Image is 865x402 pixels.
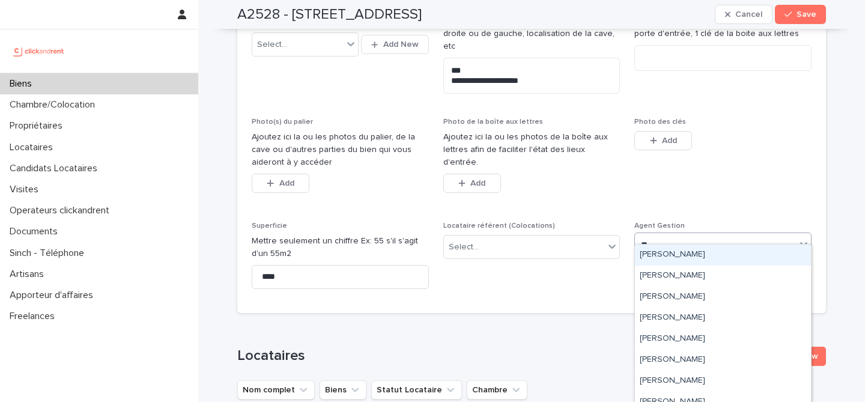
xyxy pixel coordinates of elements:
[252,235,429,260] p: Mettre seulement un chiffre Ex: 55 s'il s'agit d'un 55m2
[635,245,811,266] div: Anaelle Felicite
[635,308,811,329] div: Jean-Paul Kekela
[797,10,816,19] span: Save
[5,120,72,132] p: Propriétaires
[635,350,811,371] div: Jean-Vianney Bourdette
[237,347,637,365] h1: Locataires
[383,40,419,49] span: Add New
[237,380,315,400] button: Nom complet
[635,329,811,350] div: Jean-Pierre Ndiaye
[470,179,485,187] span: Add
[252,174,309,193] button: Add
[662,136,677,145] span: Add
[443,118,543,126] span: Photo de la boîte aux lettres
[371,380,462,400] button: Statut Locataire
[5,248,94,259] p: Sinch - Téléphone
[449,241,479,254] div: Select...
[252,222,287,230] span: Superficie
[10,39,68,63] img: UCB0brd3T0yccxBKYDjQ
[5,163,107,174] p: Candidats Locataires
[634,131,692,150] button: Add
[5,184,48,195] p: Visites
[635,287,811,308] div: Jean-Luc Candapa
[5,226,67,237] p: Documents
[252,131,429,168] p: Ajoutez ici la ou les photos du palier, de la cave ou d'autres parties du bien qui vous aideront ...
[5,142,62,153] p: Locataires
[5,269,53,280] p: Artisans
[635,371,811,392] div: Julie Durand
[252,118,313,126] span: Photo(s) du palier
[634,222,685,230] span: Agent Gestion
[467,380,527,400] button: Chambre
[635,266,811,287] div: Guillaume Nanette
[5,78,41,90] p: Biens
[320,380,366,400] button: Biens
[5,99,105,111] p: Chambre/Colocation
[775,5,826,24] button: Save
[443,222,555,230] span: Locataire référent (Colocations)
[257,38,287,51] div: Select...
[715,5,772,24] button: Cancel
[443,174,501,193] button: Add
[5,290,103,301] p: Apporteur d'affaires
[735,10,762,19] span: Cancel
[5,205,119,216] p: Operateurs clickandrent
[634,118,686,126] span: Photo des clés
[361,35,428,54] button: Add New
[5,311,64,322] p: Freelances
[279,179,294,187] span: Add
[237,6,422,23] h2: A2528 - [STREET_ADDRESS]
[443,131,621,168] p: Ajoutez ici la ou les photos de la boîte aux lettres afin de faciliter l'état des lieux d'entrée.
